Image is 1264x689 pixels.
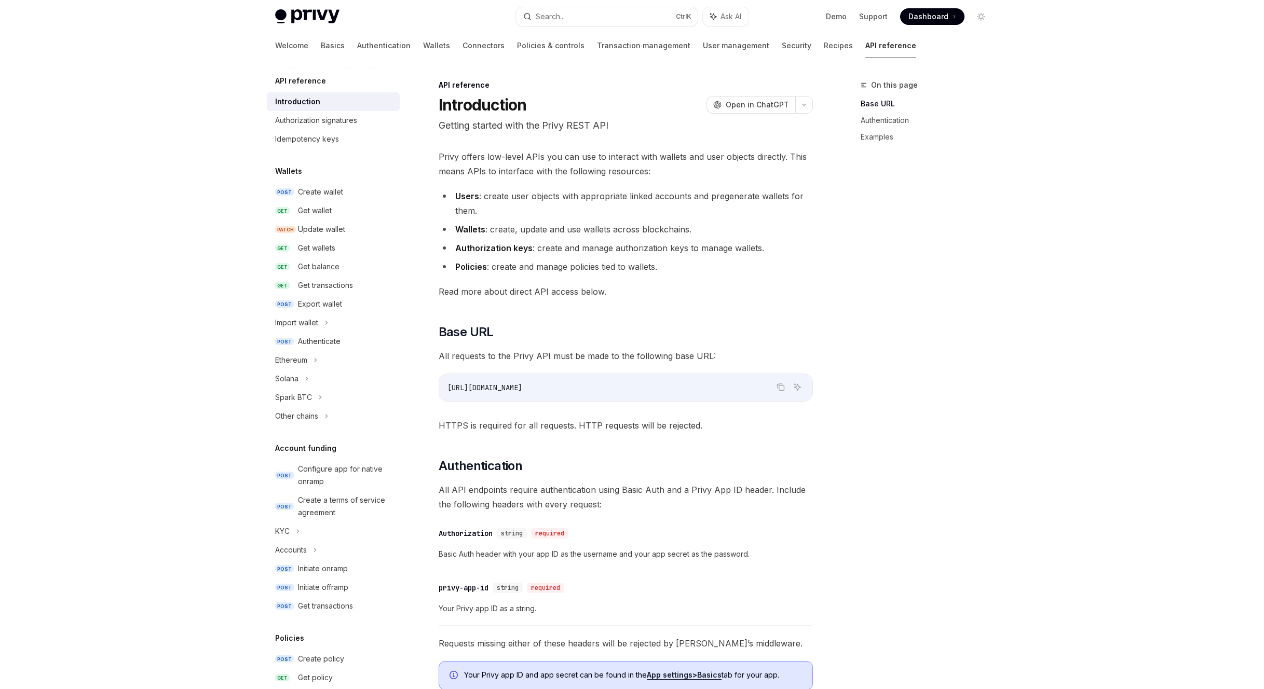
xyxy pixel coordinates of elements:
[267,460,400,491] a: POSTConfigure app for native onramp
[275,674,290,682] span: GET
[859,11,888,22] a: Support
[447,383,522,392] span: [URL][DOMAIN_NAME]
[703,33,769,58] a: User management
[439,222,813,237] li: : create, update and use wallets across blockchains.
[721,11,741,22] span: Ask AI
[267,201,400,220] a: GETGet wallet
[267,559,400,578] a: POSTInitiate onramp
[298,581,348,594] div: Initiate offramp
[298,279,353,292] div: Get transactions
[267,183,400,201] a: POSTCreate wallet
[439,458,523,474] span: Authentication
[791,380,804,394] button: Ask AI
[774,380,787,394] button: Copy the contents from the code block
[703,7,749,26] button: Ask AI
[497,584,519,592] span: string
[455,191,479,201] strong: Users
[275,655,294,663] span: POST
[463,33,505,58] a: Connectors
[423,33,450,58] a: Wallets
[267,257,400,276] a: GETGet balance
[275,165,302,177] h5: Wallets
[439,259,813,274] li: : create and manage policies tied to wallets.
[861,129,998,145] a: Examples
[973,8,989,25] button: Toggle dark mode
[267,668,400,687] a: GETGet policy
[439,95,527,114] h1: Introduction
[275,354,307,366] div: Ethereum
[439,483,813,512] span: All API endpoints require authentication using Basic Auth and a Privy App ID header. Include the ...
[871,79,918,91] span: On this page
[275,525,290,538] div: KYC
[267,597,400,615] a: POSTGet transactions
[298,186,343,198] div: Create wallet
[267,491,400,522] a: POSTCreate a terms of service agreement
[455,261,487,272] strong: Policies
[267,220,400,239] a: PATCHUpdate wallet
[439,418,813,433] span: HTTPS is required for all requests. HTTP requests will be rejected.
[267,295,400,313] a: POSTExport wallet
[267,276,400,295] a: GETGet transactions
[439,189,813,218] li: : create user objects with appropriate linked accounts and pregenerate wallets for them.
[275,133,339,145] div: Idempotency keys
[267,111,400,130] a: Authorization signatures
[267,332,400,351] a: POSTAuthenticate
[275,244,290,252] span: GET
[298,204,332,217] div: Get wallet
[275,226,296,233] span: PATCH
[439,636,813,651] span: Requests missing either of these headers will be rejected by [PERSON_NAME]’s middleware.
[275,188,294,196] span: POST
[861,112,998,129] a: Authentication
[275,391,312,404] div: Spark BTC
[298,223,345,236] div: Update wallet
[439,349,813,363] span: All requests to the Privy API must be made to the following base URL:
[298,671,333,684] div: Get policy
[439,118,813,133] p: Getting started with the Privy REST API
[298,298,342,310] div: Export wallet
[455,224,485,235] strong: Wallets
[527,583,564,593] div: required
[439,602,813,615] span: Your Privy app ID as a string.
[439,583,488,593] div: privy-app-id
[439,241,813,255] li: : create and manage authorization keys to manage wallets.
[826,11,847,22] a: Demo
[439,528,493,539] div: Authorization
[455,243,533,253] strong: Authorization keys
[275,602,294,610] span: POST
[298,335,341,348] div: Authenticate
[267,239,400,257] a: GETGet wallets
[275,33,308,58] a: Welcome
[321,33,345,58] a: Basics
[531,528,568,539] div: required
[439,324,494,340] span: Base URL
[501,529,523,538] span: string
[726,100,789,110] span: Open in ChatGPT
[706,96,795,114] button: Open in ChatGPT
[536,10,565,23] div: Search...
[275,565,294,573] span: POST
[275,442,336,454] h5: Account funding
[275,114,357,127] div: Authorization signatures
[298,242,335,254] div: Get wallets
[900,8,964,25] a: Dashboard
[275,472,294,479] span: POST
[267,650,400,668] a: POSTCreate policy
[647,670,692,679] strong: App settings
[439,80,813,90] div: API reference
[275,410,318,422] div: Other chains
[275,584,294,591] span: POST
[824,33,853,58] a: Recipes
[439,284,813,299] span: Read more about direct API access below.
[275,338,294,346] span: POST
[865,33,916,58] a: API reference
[275,316,318,329] div: Import wallet
[267,578,400,597] a: POSTInitiate offramp
[517,33,585,58] a: Policies & controls
[275,373,298,385] div: Solana
[439,548,813,560] span: Basic Auth header with your app ID as the username and your app secret as the password.
[597,33,690,58] a: Transaction management
[275,544,307,556] div: Accounts
[298,463,393,488] div: Configure app for native onramp
[450,671,460,681] svg: Info
[439,149,813,178] span: Privy offers low-level APIs you can use to interact with wallets and user objects directly. This ...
